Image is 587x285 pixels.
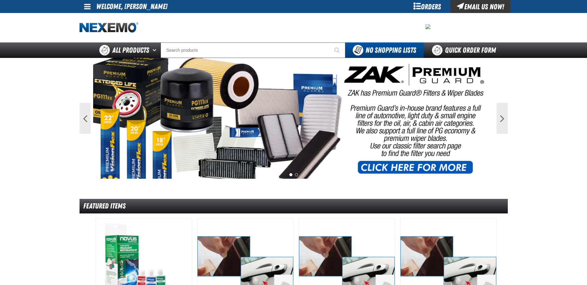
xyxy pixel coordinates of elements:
[424,42,507,58] a: Quick Order Form
[112,45,149,56] span: All Products
[80,199,508,213] div: Featured Items
[365,46,416,55] span: No Shopping Lists
[345,42,424,58] button: You do not have available Shopping Lists. Open to Create a New List
[93,58,494,179] img: PG Filters & Wipers
[289,173,292,176] button: 1 of 2
[497,103,508,134] button: Next
[425,24,430,29] img: 850b3ca0065f1ff5521978d91a4632f4.png
[150,42,161,58] button: Open All Products pages
[295,173,298,176] button: 2 of 2
[80,22,138,33] img: Nexemo logo
[80,103,91,134] button: Previous
[161,42,345,58] input: Search
[330,42,345,58] button: Start Searching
